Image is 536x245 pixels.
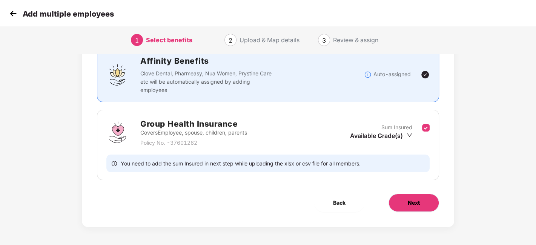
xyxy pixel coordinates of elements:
[389,194,439,212] button: Next
[140,55,364,67] h2: Affinity Benefits
[146,34,192,46] div: Select benefits
[135,37,139,44] span: 1
[8,8,19,19] img: svg+xml;base64,PHN2ZyB4bWxucz0iaHR0cDovL3d3dy53My5vcmcvMjAwMC9zdmciIHdpZHRoPSIzMCIgaGVpZ2h0PSIzMC...
[350,132,412,140] div: Available Grade(s)
[333,34,378,46] div: Review & assign
[364,71,372,78] img: svg+xml;base64,PHN2ZyBpZD0iSW5mb18tXzMyeDMyIiBkYXRhLW5hbWU9IkluZm8gLSAzMngzMiIgeG1sbnM9Imh0dHA6Ly...
[140,129,247,137] p: Covers Employee, spouse, children, parents
[140,118,247,130] h2: Group Health Insurance
[106,63,129,86] img: svg+xml;base64,PHN2ZyBpZD0iQWZmaW5pdHlfQmVuZWZpdHMiIGRhdGEtbmFtZT0iQWZmaW5pdHkgQmVuZWZpdHMiIHhtbG...
[229,37,232,44] span: 2
[408,199,420,207] span: Next
[421,70,430,79] img: svg+xml;base64,PHN2ZyBpZD0iVGljay0yNHgyNCIgeG1sbnM9Imh0dHA6Ly93d3cudzMub3JnLzIwMDAvc3ZnIiB3aWR0aD...
[112,160,117,167] span: info-circle
[381,123,412,132] p: Sum Insured
[140,139,247,147] p: Policy No. - 37601262
[240,34,299,46] div: Upload & Map details
[23,9,114,18] p: Add multiple employees
[106,121,129,144] img: svg+xml;base64,PHN2ZyBpZD0iR3JvdXBfSGVhbHRoX0luc3VyYW5jZSIgZGF0YS1uYW1lPSJHcm91cCBIZWFsdGggSW5zdX...
[140,69,275,94] p: Clove Dental, Pharmeasy, Nua Women, Prystine Care etc will be automatically assigned by adding em...
[322,37,326,44] span: 3
[373,70,411,78] p: Auto-assigned
[121,160,361,167] span: You need to add the sum Insured in next step while uploading the xlsx or csv file for all members.
[333,199,346,207] span: Back
[407,132,412,138] span: down
[314,194,364,212] button: Back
